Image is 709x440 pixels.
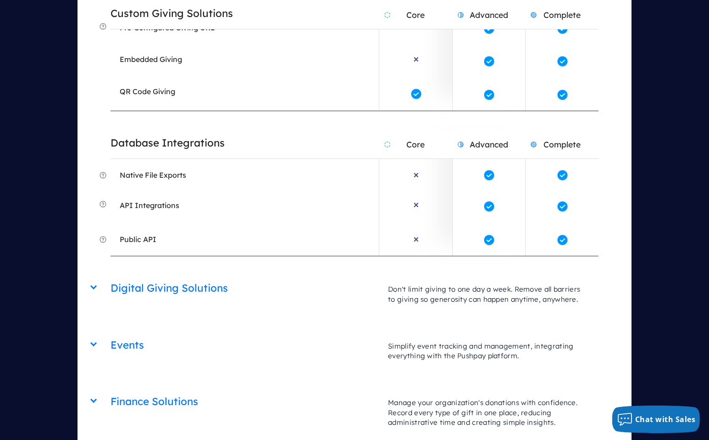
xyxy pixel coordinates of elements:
p: Simplify event tracking and management, integrating everything with the Pushpay platform. [379,332,598,370]
button: Chat with Sales [612,406,700,433]
h2: Database Integrations [111,131,379,155]
span: API Integrations [120,200,179,214]
h2: Finance Solutions [111,390,379,413]
span: Native File Exports [120,168,186,182]
h2: Complete [526,130,598,158]
h2: Complete [526,0,598,29]
em: Embedded Giving [120,55,182,64]
span: Public API [120,232,156,246]
h2: Core [379,0,452,29]
p: Manage your organization's donations with confidence. Record every type of gift in one place, red... [379,389,598,436]
em: QR Code Giving [120,87,175,96]
h2: Advanced [453,0,525,29]
span: Pre-Configured Giving URL [120,23,215,36]
span: Chat with Sales [635,414,696,424]
p: Don't limit giving to one day a week. Remove all barriers to giving so generosity can happen anyt... [379,275,598,313]
h2: Digital Giving Solutions [111,276,379,300]
h2: Events [111,333,379,357]
h2: Advanced [453,130,525,158]
h2: Core [379,130,452,158]
h2: Custom Giving Solutions [111,2,379,25]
